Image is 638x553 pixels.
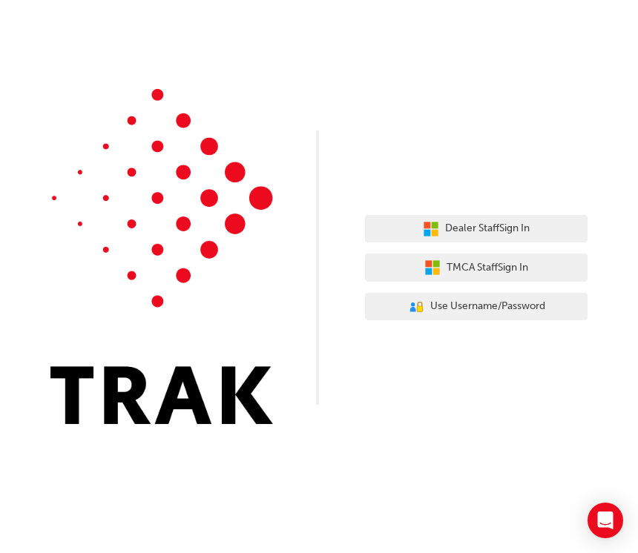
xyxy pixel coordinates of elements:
button: Use Username/Password [365,293,588,321]
span: TMCA Staff Sign In [447,259,528,276]
div: Open Intercom Messenger [588,503,623,538]
button: Dealer StaffSign In [365,215,588,243]
span: Dealer Staff Sign In [445,220,530,237]
span: Use Username/Password [430,298,545,315]
img: Trak [50,89,273,424]
button: TMCA StaffSign In [365,254,588,282]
